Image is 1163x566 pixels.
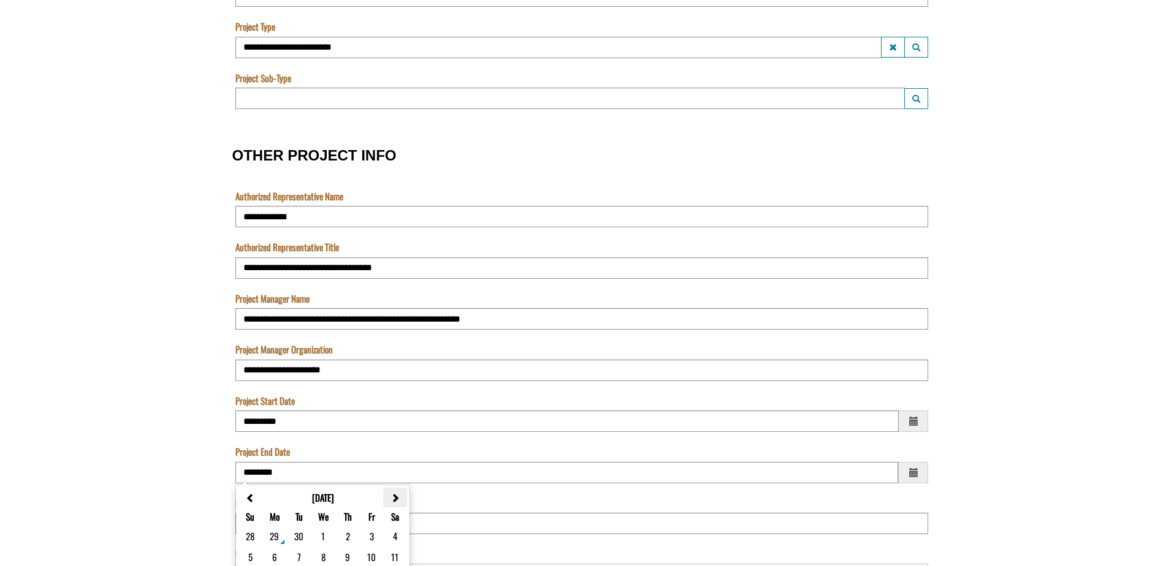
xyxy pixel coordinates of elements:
input: Project Type [235,37,882,58]
th: Mo [262,507,287,526]
button: Project Type Launch lookup modal [904,37,928,58]
label: Project Start Date [235,394,295,407]
th: Th [335,507,360,526]
button: Previous month [246,491,255,504]
button: Project Type Clear lookup field [881,37,905,58]
input: Program is a required field. [3,16,592,37]
th: Su [238,507,262,526]
button: column 2 row 2 Monday October 6, 2025 [271,549,278,564]
button: column 5 row 1 Thursday October 2, 2025 [345,529,351,543]
th: We [311,507,335,526]
button: column 6 row 2 Friday October 10, 2025 [366,549,377,564]
label: The name of the custom entity. [3,51,27,64]
label: Submissions Due Date [3,102,77,115]
button: column 3 row 1 Tuesday September 30, 2025 [293,529,305,543]
th: Fr [360,507,383,526]
span: Choose a date [898,462,928,483]
label: Project End Date [235,445,290,458]
label: Project Manager Organization [235,343,333,356]
h3: OTHER PROJECT INFO [232,148,931,164]
label: Project Sub-Type [235,72,291,85]
span: Choose a date [899,410,928,432]
button: column 3 row 2 Tuesday October 7, 2025 [296,549,302,564]
button: column 7 row 2 Saturday October 11, 2025 [390,549,400,564]
button: Next month [391,491,400,504]
button: column 5 row 2 Thursday October 9, 2025 [344,549,351,564]
th: Sa [383,507,406,526]
button: column 4 row 2 Wednesday October 8, 2025 [320,549,327,564]
button: [DATE] [308,491,338,504]
label: Authorized Representative Name [235,190,343,203]
button: column 2 row 1 Monday September 29, 2025 Today Date [269,529,280,543]
button: column 6 row 1 Friday October 3, 2025 [368,529,375,543]
button: column 7 row 1 Saturday October 4, 2025 [392,529,398,543]
button: column 1 row 2 Sunday October 5, 2025 [247,549,254,564]
button: column 4 row 1 Wednesday October 1, 2025 [320,529,326,543]
button: column 1 row 1 Sunday September 28, 2025 [245,529,256,543]
label: Authorized Representative Title [235,241,339,254]
textarea: Acknowledgement [3,16,592,76]
button: Project Sub-Type Launch lookup modal [904,88,928,109]
input: Project Sub-Type [235,88,905,109]
input: Name [3,67,592,89]
th: Tu [287,507,311,526]
label: Project Manager Name [235,292,310,305]
label: Project Type [235,20,275,33]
